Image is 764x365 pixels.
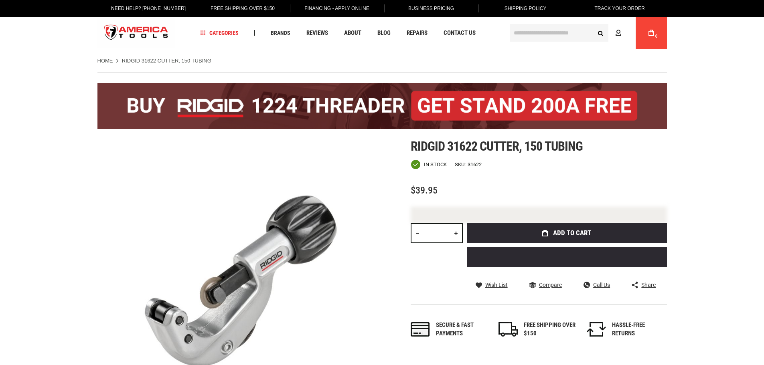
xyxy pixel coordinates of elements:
div: Availability [411,159,447,169]
div: Secure & fast payments [436,321,488,338]
span: Share [641,282,656,288]
span: Reviews [306,30,328,36]
div: FREE SHIPPING OVER $150 [524,321,576,338]
a: Categories [197,28,242,38]
span: Call Us [593,282,610,288]
span: Contact Us [444,30,476,36]
strong: RIDGID 31622 CUTTER, 150 TUBING [122,58,211,64]
a: store logo [97,18,175,48]
a: About [340,28,365,38]
a: Compare [529,281,562,288]
strong: SKU [455,162,468,167]
span: Compare [539,282,562,288]
div: 31622 [468,162,482,167]
span: Wish List [485,282,508,288]
a: Contact Us [440,28,479,38]
img: returns [587,322,606,337]
img: America Tools [97,18,175,48]
a: Wish List [476,281,508,288]
span: In stock [424,162,447,167]
button: Search [593,25,608,40]
span: Brands [271,30,290,36]
a: Home [97,57,113,65]
img: payments [411,322,430,337]
a: 0 [644,17,659,49]
a: Reviews [303,28,332,38]
img: shipping [499,322,518,337]
span: About [344,30,361,36]
a: Brands [267,28,294,38]
div: HASSLE-FREE RETURNS [612,321,664,338]
span: Repairs [407,30,428,36]
span: Shipping Policy [505,6,547,11]
img: BOGO: Buy the RIDGID® 1224 Threader (26092), get the 92467 200A Stand FREE! [97,83,667,129]
a: Blog [374,28,394,38]
span: Blog [377,30,391,36]
span: Categories [200,30,239,36]
span: Add to Cart [553,230,591,236]
a: Call Us [584,281,610,288]
button: Add to Cart [467,223,667,243]
a: Repairs [403,28,431,38]
span: $39.95 [411,185,438,196]
span: 0 [655,34,658,38]
span: Ridgid 31622 cutter, 150 tubing [411,139,583,154]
